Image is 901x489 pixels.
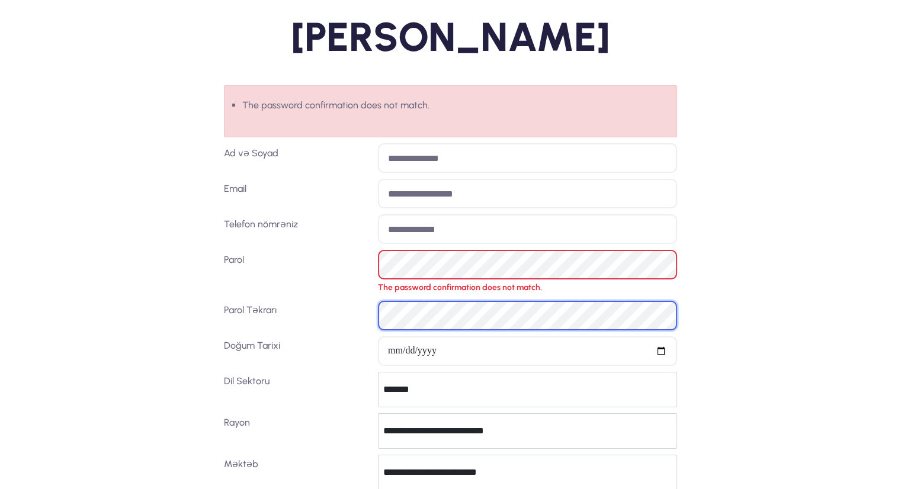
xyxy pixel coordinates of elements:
label: Dil Sektoru [220,372,374,407]
label: Parol [220,250,374,294]
h2: [PERSON_NAME] [108,12,793,62]
label: Doğum Tarixi [220,336,374,366]
li: The password confirmation does not match. [242,98,671,113]
label: Telefon nömrəniz [220,214,374,244]
strong: The password confirmation does not match. [378,282,542,292]
label: Rayon [220,413,374,449]
label: Ad və Soyad [220,143,374,173]
label: Parol Təkrarı [220,301,374,330]
label: Email [220,179,374,208]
